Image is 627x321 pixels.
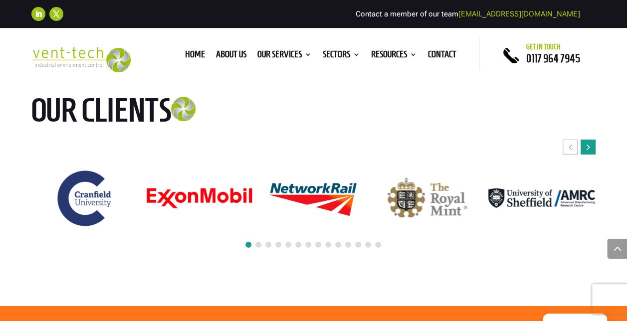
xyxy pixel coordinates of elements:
[323,51,360,62] a: Sectors
[563,140,578,155] div: Previous slide
[145,187,253,209] div: 21 / 24
[49,7,63,21] a: Follow on X
[31,7,45,21] a: Follow on LinkedIn
[581,140,596,155] div: Next slide
[458,9,580,18] a: [EMAIL_ADDRESS][DOMAIN_NAME]
[31,93,246,132] h2: Our clients
[388,177,467,219] img: The Royal Mint logo
[428,51,456,62] a: Contact
[526,43,561,51] span: Get in touch
[371,51,417,62] a: Resources
[259,172,368,224] div: 22 / 24
[216,51,246,62] a: About us
[526,52,580,64] a: 0117 964 7945
[356,9,580,18] span: Contact a member of our team
[185,51,205,62] a: Home
[31,165,140,231] div: 20 / 24
[257,51,312,62] a: Our Services
[31,47,131,72] img: 2023-09-27T08_35_16.549ZVENT-TECH---Clear-background
[487,188,596,208] div: 24 / 24
[146,187,253,209] img: ExonMobil logo
[53,166,118,231] img: Cranfield University logo
[374,177,482,220] div: 23 / 24
[260,173,367,223] img: Network Rail logo
[488,188,595,208] img: AMRC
